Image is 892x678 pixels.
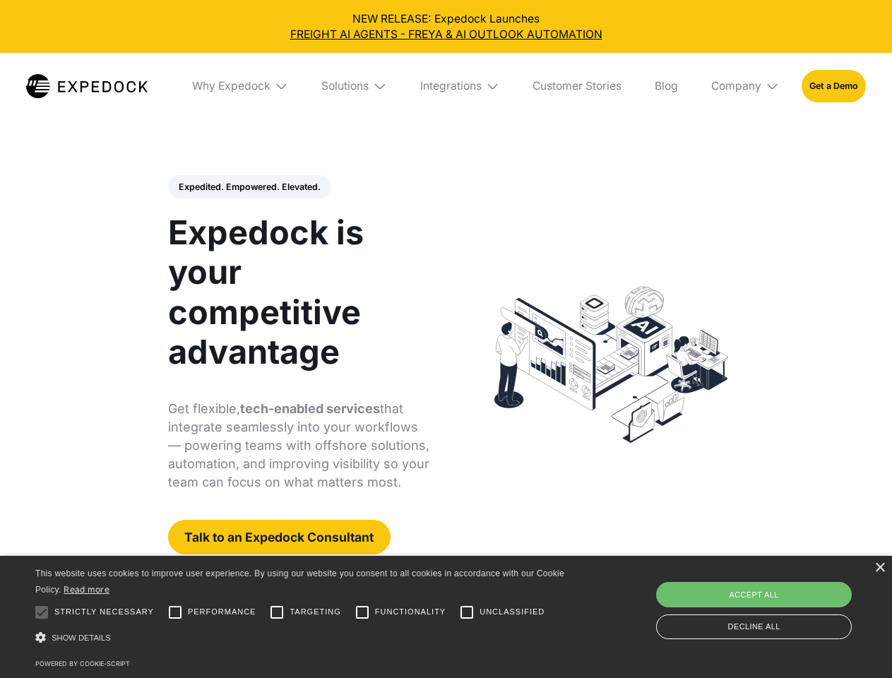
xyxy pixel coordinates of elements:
div: Show details [35,629,569,648]
span: Performance [188,606,256,618]
div: Solutions [321,79,369,93]
span: This website uses cookies to improve user experience. By using our website you consent to all coo... [35,569,564,595]
span: Functionality [375,606,446,618]
div: Company [700,53,790,119]
div: Solutions [311,53,398,119]
h1: Expedock is your competitive advantage [168,213,430,371]
span: Unclassified [480,606,545,618]
div: Integrations [420,79,482,93]
strong: tech-enabled services [240,401,380,416]
span: Targeting [290,606,340,618]
iframe: Chat Widget [657,525,892,678]
div: Why Expedock [181,53,299,119]
a: Blog [643,53,689,119]
div: Company [711,79,761,93]
div: NEW RELEASE: Expedock Launches [11,11,881,42]
a: FREIGHT AI AGENTS - FREYA & AI OUTLOOK AUTOMATION [11,27,881,42]
a: Customer Stories [521,53,632,119]
a: Get a Demo [802,70,866,102]
span: Show details [52,634,111,642]
a: Powered by cookie-script [35,660,130,667]
p: Get flexible, that integrate seamlessly into your workflows — powering teams with offshore soluti... [168,400,430,492]
div: Why Expedock [192,79,270,93]
span: Strictly necessary [54,606,154,618]
a: Talk to an Expedock Consultant [168,520,391,554]
div: Integrations [409,53,511,119]
a: Read more [64,584,109,595]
